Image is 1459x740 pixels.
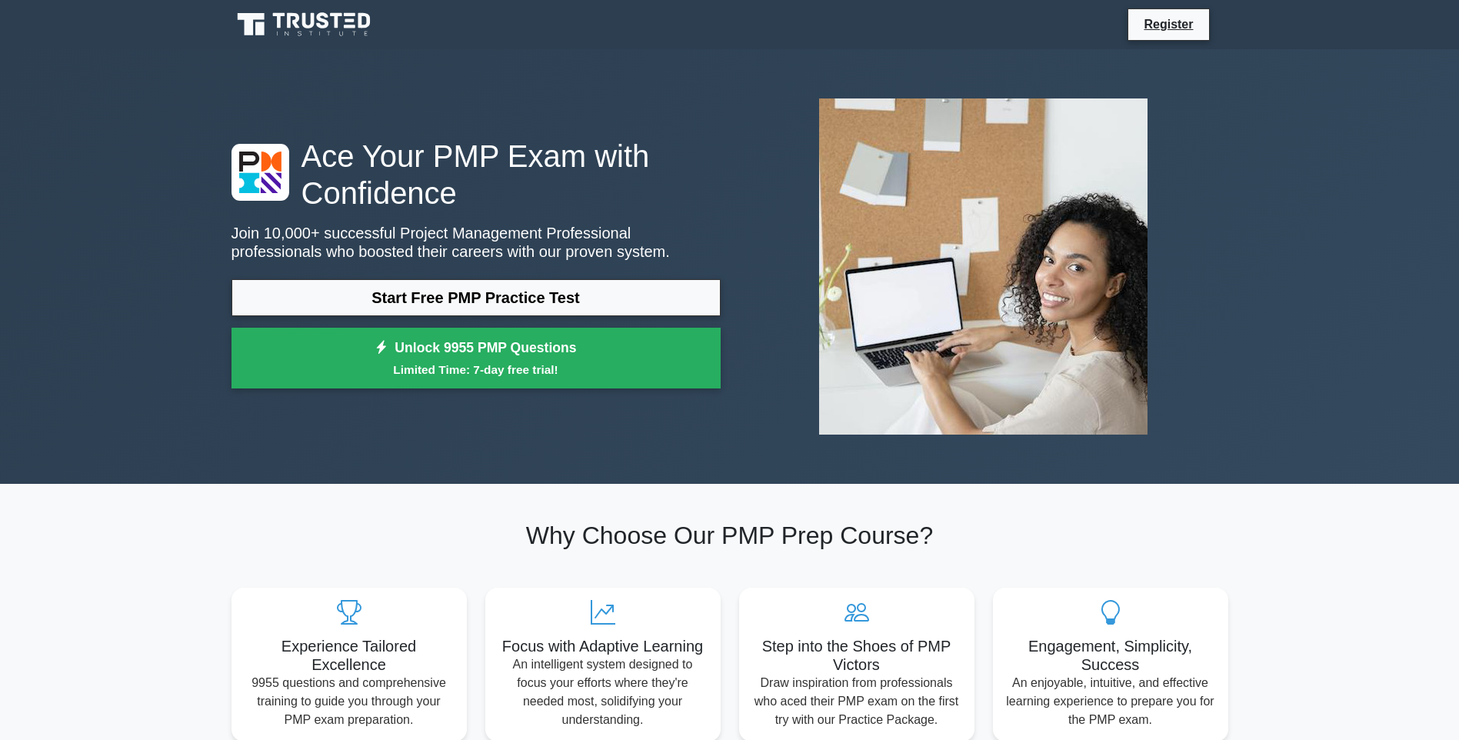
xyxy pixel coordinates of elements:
[232,521,1228,550] h2: Why Choose Our PMP Prep Course?
[244,637,455,674] h5: Experience Tailored Excellence
[498,637,708,655] h5: Focus with Adaptive Learning
[232,138,721,212] h1: Ace Your PMP Exam with Confidence
[232,224,721,261] p: Join 10,000+ successful Project Management Professional professionals who boosted their careers w...
[232,279,721,316] a: Start Free PMP Practice Test
[251,361,701,378] small: Limited Time: 7-day free trial!
[232,328,721,389] a: Unlock 9955 PMP QuestionsLimited Time: 7-day free trial!
[751,674,962,729] p: Draw inspiration from professionals who aced their PMP exam on the first try with our Practice Pa...
[498,655,708,729] p: An intelligent system designed to focus your efforts where they're needed most, solidifying your ...
[1005,637,1216,674] h5: Engagement, Simplicity, Success
[751,637,962,674] h5: Step into the Shoes of PMP Victors
[244,674,455,729] p: 9955 questions and comprehensive training to guide you through your PMP exam preparation.
[1134,15,1202,34] a: Register
[1005,674,1216,729] p: An enjoyable, intuitive, and effective learning experience to prepare you for the PMP exam.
